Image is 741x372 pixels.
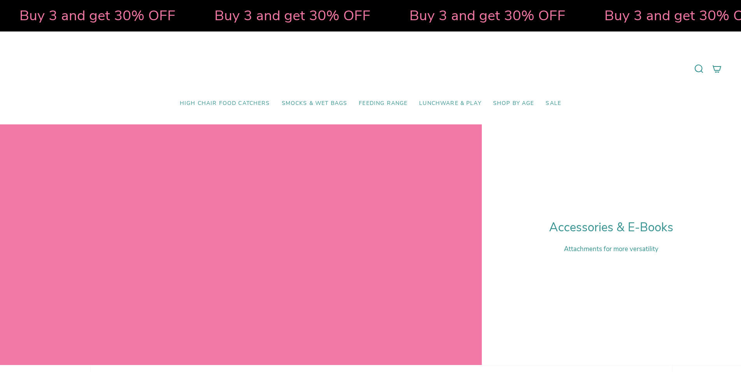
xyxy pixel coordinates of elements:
a: Feeding Range [353,94,413,113]
a: Shop by Age [487,94,540,113]
p: Attachments for more versatility [549,245,673,253]
a: Lunchware & Play [413,94,487,113]
a: Mumma’s Little Helpers [304,43,438,94]
a: SALE [540,94,567,113]
strong: Buy 3 and get 30% OFF [213,6,369,25]
span: Smocks & Wet Bags [282,100,348,107]
span: Feeding Range [359,100,407,107]
span: Shop by Age [493,100,534,107]
span: High Chair Food Catchers [180,100,270,107]
strong: Buy 3 and get 30% OFF [408,6,564,25]
h1: Accessories & E-Books [549,220,673,235]
a: High Chair Food Catchers [174,94,276,113]
strong: Buy 3 and get 30% OFF [18,6,174,25]
span: SALE [546,100,561,107]
span: Lunchware & Play [419,100,481,107]
a: Smocks & Wet Bags [276,94,353,113]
